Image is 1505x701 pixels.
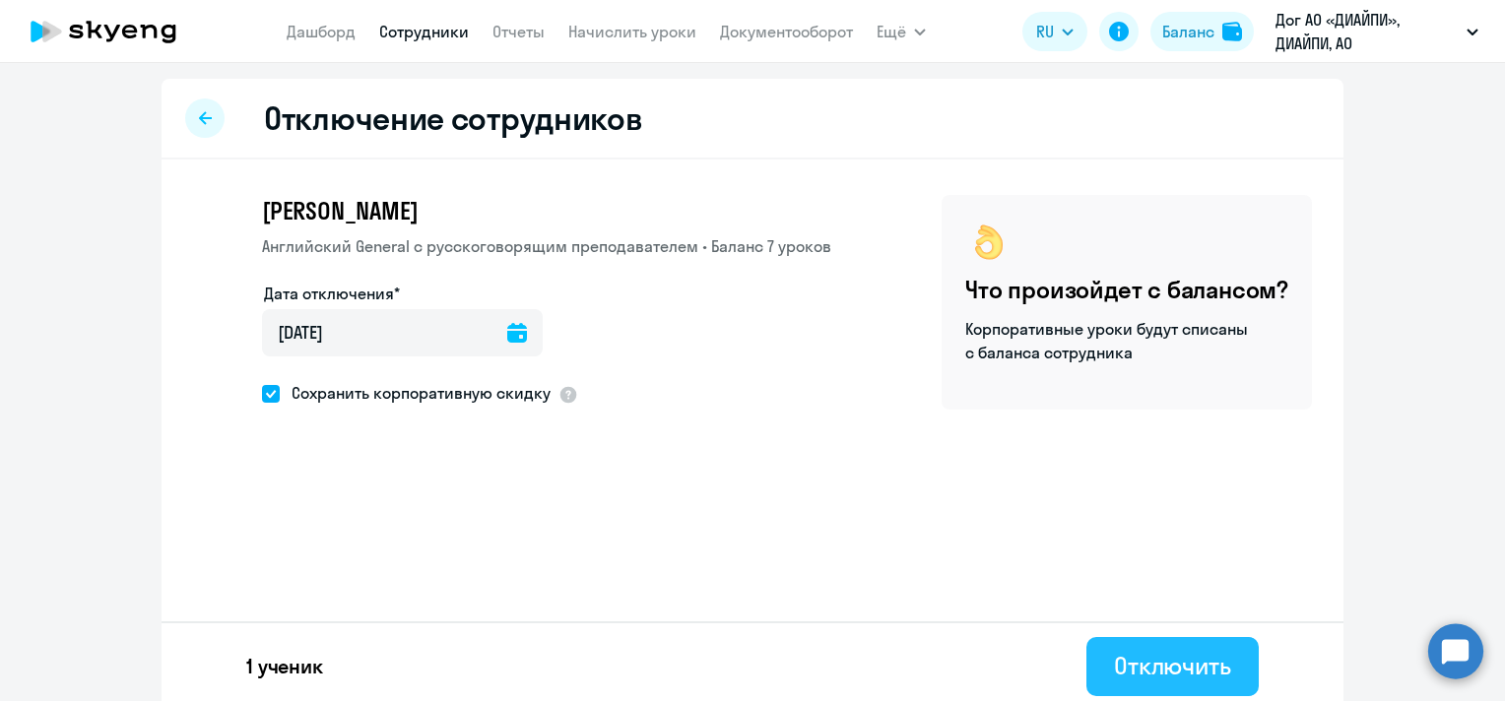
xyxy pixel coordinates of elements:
h2: Отключение сотрудников [264,98,642,138]
span: [PERSON_NAME] [262,195,418,226]
img: balance [1222,22,1242,41]
img: ok [965,219,1013,266]
a: Документооборот [720,22,853,41]
a: Начислить уроки [568,22,696,41]
span: Сохранить корпоративную скидку [280,381,551,405]
div: Отключить [1114,650,1231,681]
p: 1 ученик [246,653,323,680]
h4: Что произойдет с балансом? [965,274,1288,305]
span: Ещё [877,20,906,43]
button: Дог АО «ДИАЙПИ», ДИАЙПИ, АО [1266,8,1488,55]
p: Английский General с русскоговорящим преподавателем • Баланс 7 уроков [262,234,831,258]
button: Балансbalance [1150,12,1254,51]
span: RU [1036,20,1054,43]
label: Дата отключения* [264,282,400,305]
div: Баланс [1162,20,1214,43]
a: Отчеты [492,22,545,41]
button: RU [1022,12,1087,51]
button: Отключить [1086,637,1259,696]
input: дд.мм.гггг [262,309,543,356]
a: Дашборд [287,22,356,41]
p: Корпоративные уроки будут списаны с баланса сотрудника [965,317,1251,364]
a: Сотрудники [379,22,469,41]
button: Ещё [877,12,926,51]
p: Дог АО «ДИАЙПИ», ДИАЙПИ, АО [1276,8,1459,55]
